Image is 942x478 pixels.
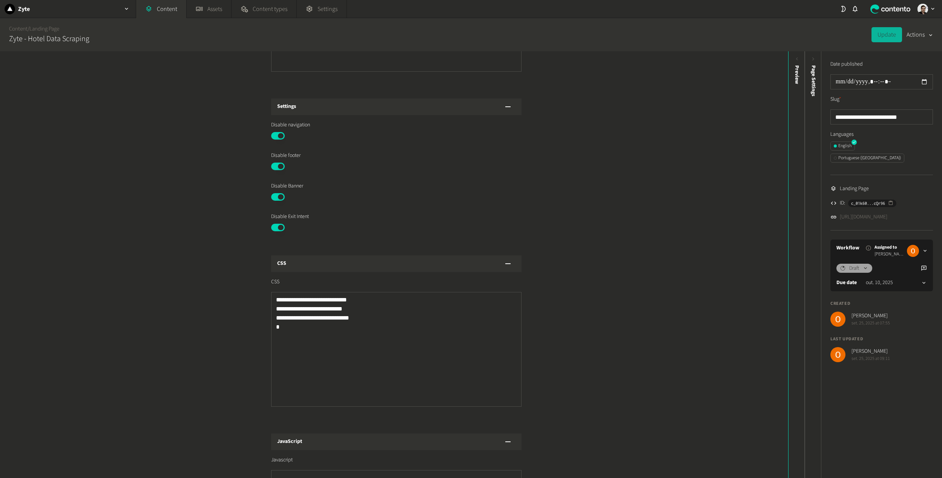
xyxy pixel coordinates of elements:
[866,279,893,287] time: out. 10, 2025
[830,347,845,362] img: Ozren Buric
[874,244,904,251] span: Assigned to
[836,264,872,273] button: Draft
[871,27,902,42] button: Update
[271,152,301,160] span: Disable footer
[834,155,901,161] div: Portuguese ([GEOGRAPHIC_DATA])
[9,25,28,33] a: Content
[830,336,933,343] h4: Last updated
[277,438,302,446] h3: JavaScript
[851,200,885,207] span: c_01k60...cQr96
[5,4,15,14] img: Zyte
[907,27,933,42] button: Actions
[830,154,904,163] button: Portuguese ([GEOGRAPHIC_DATA])
[29,25,59,33] a: Landing Page
[840,213,887,221] a: [URL][DOMAIN_NAME]
[830,141,855,151] button: English
[874,251,904,258] span: [PERSON_NAME]
[840,185,869,193] span: Landing Page
[848,200,896,207] button: c_01k60...cQr96
[830,131,933,138] label: Languages
[271,213,309,221] span: Disable Exit Intent
[271,182,303,190] span: Disable Banner
[271,456,293,464] span: Javascript
[830,60,863,68] label: Date published
[253,5,287,14] span: Content types
[851,347,890,355] span: [PERSON_NAME]
[277,260,286,267] h3: CSS
[917,4,928,14] img: Vinicius Machado
[271,121,310,129] span: Disable navigation
[18,5,30,14] h2: Zyte
[9,33,89,45] h2: Zyte - Hotel Data Scraping
[849,264,859,272] span: Draft
[28,25,29,33] span: /
[830,300,933,307] h4: Created
[836,279,857,287] label: Due date
[830,312,845,327] img: Ozren Buric
[793,65,801,84] div: Preview
[318,5,338,14] span: Settings
[840,199,845,207] span: ID:
[834,143,851,149] div: English
[810,65,818,96] span: Page Settings
[851,355,890,362] span: set. 25, 2025 at 09:11
[851,312,890,320] span: [PERSON_NAME]
[830,95,841,103] label: Slug
[907,245,919,257] img: Ozren Buric
[277,103,296,111] h3: Settings
[836,244,859,252] a: Workflow
[271,278,279,286] span: CSS
[851,320,890,327] span: set. 25, 2025 at 07:55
